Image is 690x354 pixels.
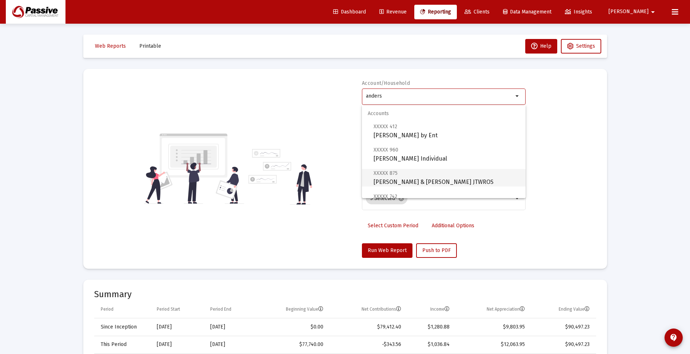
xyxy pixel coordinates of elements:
td: Since Inception [94,318,152,336]
mat-chip-list: Selection [366,191,513,206]
mat-icon: arrow_drop_down [513,92,522,101]
div: Net Contributions [362,306,401,312]
div: Data grid [94,301,596,354]
td: $77,740.00 [256,336,328,353]
input: Search or select an account or household [366,93,513,99]
mat-icon: arrow_drop_down [513,194,522,203]
div: [DATE] [210,341,251,348]
span: [PERSON_NAME] & [PERSON_NAME] JTWROS [374,192,520,210]
td: $9,803.95 [455,318,530,336]
img: reporting-alt [248,149,312,205]
button: Web Reports [89,39,132,54]
span: Dashboard [333,9,366,15]
span: XXXXX 960 [374,147,398,153]
div: Beginning Value [286,306,323,312]
td: -$343.56 [328,336,406,353]
span: Revenue [379,9,407,15]
span: [PERSON_NAME] & [PERSON_NAME] JTWROS [374,169,520,186]
td: Column Ending Value [530,301,596,318]
span: Reporting [420,9,451,15]
mat-card-title: Summary [94,291,596,298]
td: $0.00 [256,318,328,336]
div: [DATE] [210,323,251,331]
div: Income [430,306,450,312]
span: Accounts [362,105,526,122]
label: Account/Household [362,80,410,86]
td: $90,497.23 [530,336,596,353]
button: Printable [133,39,167,54]
span: Data Management [503,9,551,15]
div: [DATE] [157,323,200,331]
span: XXXXX 742 [374,193,397,200]
span: [PERSON_NAME] Individual [374,145,520,163]
a: Revenue [374,5,412,19]
td: Column Period End [205,301,256,318]
a: Insights [559,5,598,19]
span: Select Custom Period [368,223,418,229]
a: Reporting [414,5,457,19]
span: Web Reports [95,43,126,49]
td: Column Beginning Value [256,301,328,318]
button: [PERSON_NAME] [600,4,666,19]
span: Additional Options [432,223,474,229]
button: Run Web Report [362,243,412,258]
button: Help [525,39,557,54]
img: reporting [144,133,244,205]
td: Column Net Contributions [328,301,406,318]
span: Insights [565,9,592,15]
mat-icon: cancel [398,195,404,202]
td: Column Income [406,301,455,318]
td: $79,412.40 [328,318,406,336]
td: $1,036.84 [406,336,455,353]
span: Run Web Report [368,247,407,253]
a: Clients [459,5,495,19]
td: Column Period [94,301,152,318]
div: Period End [210,306,231,312]
mat-chip: 5 Selected [366,193,407,204]
div: [DATE] [157,341,200,348]
td: $1,280.88 [406,318,455,336]
button: Settings [561,39,601,54]
div: Period Start [157,306,180,312]
span: XXXXX 875 [374,170,398,176]
td: $12,063.95 [455,336,530,353]
span: Printable [139,43,161,49]
span: Help [531,43,551,49]
div: Period [101,306,113,312]
mat-icon: arrow_drop_down [649,5,657,19]
td: This Period [94,336,152,353]
span: XXXXX 412 [374,123,397,130]
button: Push to PDF [416,243,457,258]
mat-icon: contact_support [669,333,678,342]
span: Push to PDF [422,247,451,253]
a: Data Management [497,5,557,19]
img: Dashboard [11,5,60,19]
span: [PERSON_NAME] [609,9,649,15]
span: [PERSON_NAME] by Ent [374,122,520,140]
td: Column Period Start [152,301,205,318]
td: Column Net Appreciation [455,301,530,318]
div: Net Appreciation [487,306,525,312]
td: $90,497.23 [530,318,596,336]
div: Ending Value [559,306,590,312]
span: Settings [576,43,595,49]
a: Dashboard [327,5,372,19]
span: Clients [464,9,490,15]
